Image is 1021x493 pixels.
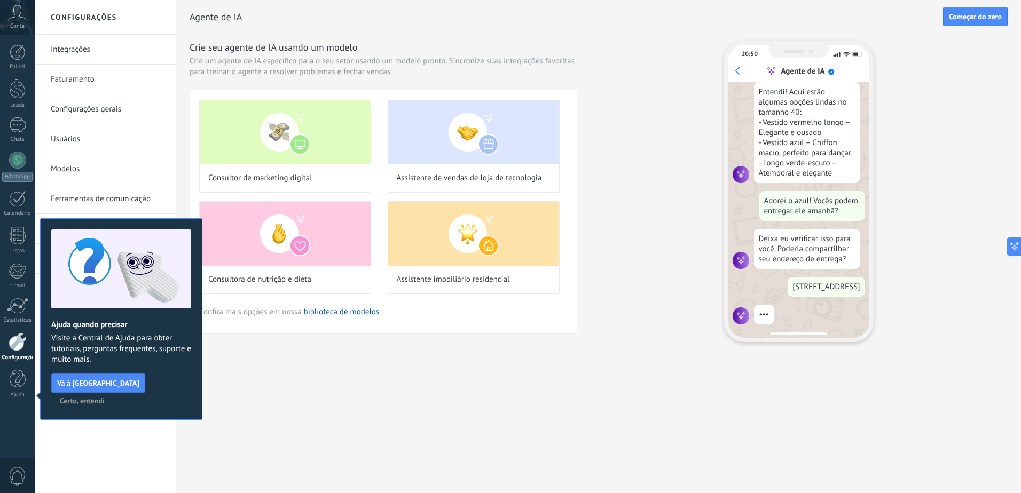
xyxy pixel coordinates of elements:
[190,41,577,54] h3: Crie seu agente de IA usando um modelo
[2,282,33,289] div: E-mail
[742,50,758,58] div: 20:50
[51,184,165,214] a: Ferramentas de comunicação
[51,35,165,65] a: Integrações
[51,124,165,154] a: Usuários
[733,166,750,183] img: agent icon
[2,392,33,399] div: Ajuda
[397,274,510,285] span: Assistente imobiliário residencial
[200,100,371,164] img: Consultor de marketing digital
[759,191,865,221] div: Adorei o azul! Vocês podem entregar ele amanhã?
[35,65,176,94] li: Faturamento
[35,35,176,65] li: Integrações
[388,202,559,266] img: Assistente imobiliário residencial
[190,6,943,28] h2: Agente de IA
[208,173,312,184] span: Consultor de marketing digital
[35,94,176,124] li: Configurações gerais
[2,63,33,70] div: Painel
[2,317,33,324] div: Estatísticas
[57,379,139,387] span: Vá à [GEOGRAPHIC_DATA]
[199,307,379,317] span: Confira mais opções em nossa
[51,65,165,94] a: Faturamento
[51,373,145,393] button: Vá à [GEOGRAPHIC_DATA]
[208,274,311,285] span: Consultora de nutrição e dieta
[733,252,750,269] img: agent icon
[60,397,105,404] span: Certo, entendi
[304,307,380,317] a: biblioteca de modelos
[388,100,559,164] img: Assistente de vendas de loja de tecnologia
[2,354,33,361] div: Configurações
[943,7,1008,26] button: Começar do zero
[10,23,25,30] span: Conta
[51,320,191,330] h2: Ajuda quando precisar
[949,13,1002,20] span: Começar do zero
[2,102,33,109] div: Leads
[35,214,176,244] li: IA da Kommo
[754,229,860,269] div: Deixa eu verificar isso para você. Poderia compartilhar seu endereço de entrega?
[51,333,191,365] span: Visite a Central de Ajuda para obter tutoriais, perguntas frequentes, suporte e muito mais.
[200,202,371,266] img: Consultora de nutrição e dieta
[2,172,33,182] div: WhatsApp
[397,173,542,184] span: Assistente de vendas de loja de tecnologia
[2,210,33,217] div: Calendário
[788,277,865,297] div: [STREET_ADDRESS]
[2,136,33,143] div: Chats
[754,82,860,183] div: Entendi! Aqui estão algumas opções lindas no tamanho 40: - Vestido vermelho longo – Elegante e ou...
[781,66,824,76] div: Agente de IA
[55,393,109,409] button: Certo, entendi
[35,124,176,154] li: Usuários
[35,184,176,214] li: Ferramentas de comunicação
[2,248,33,255] div: Listas
[35,154,176,184] li: Modelos
[733,307,750,324] img: agent icon
[51,94,165,124] a: Configurações gerais
[190,56,577,77] span: Crie um agente de IA específico para o seu setor usando um modelo pronto. Sincronize suas integra...
[51,154,165,184] a: Modelos
[51,214,165,244] a: IA da Kommo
